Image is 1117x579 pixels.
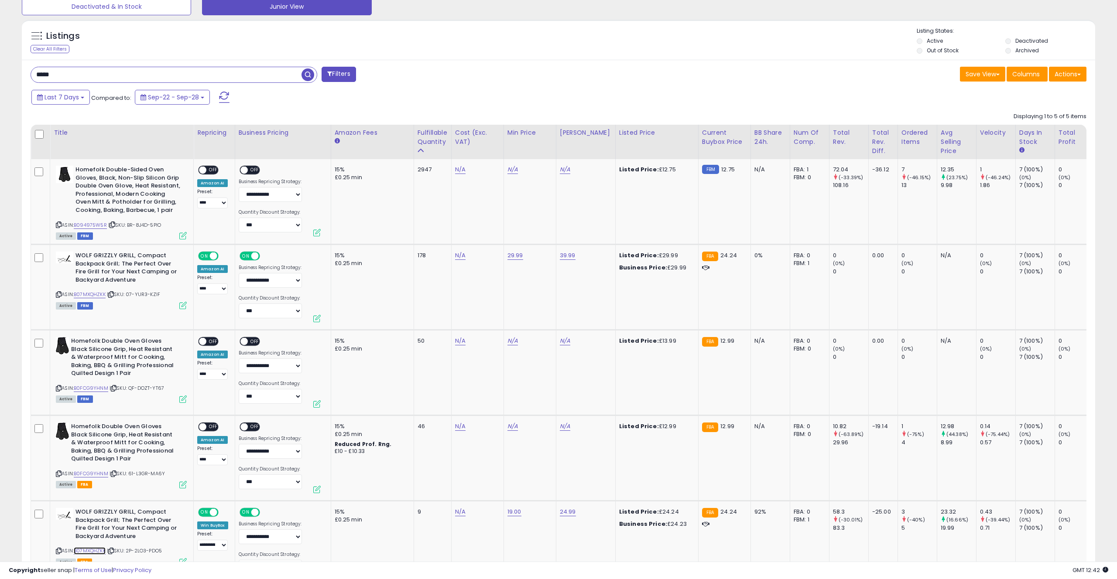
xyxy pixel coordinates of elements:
[619,166,692,174] div: £12.75
[1019,174,1031,181] small: (0%)
[199,509,210,516] span: ON
[258,252,272,260] span: OFF
[507,165,518,174] a: N/A
[335,422,407,430] div: 15%
[1019,146,1024,154] small: Days In Stock.
[56,395,76,403] span: All listings currently available for purchase on Amazon
[560,128,612,137] div: [PERSON_NAME]
[901,260,914,267] small: (0%)
[1019,439,1055,446] div: 7 (100%)
[239,436,302,442] label: Business Repricing Strategy:
[833,166,868,174] div: 72.04
[702,252,718,261] small: FBA
[619,337,659,345] b: Listed Price:
[56,302,76,310] span: All listings currently available for purchase on Amazon
[75,566,112,574] a: Terms of Use
[239,381,302,387] label: Quantity Discount Strategy:
[619,128,695,137] div: Listed Price
[56,252,187,308] div: ASIN:
[71,337,177,380] b: Homefolk Double Oven Gloves Black Silicone Grip, Heat Resistant & Waterproof Mitt for Cooking, Ba...
[927,47,959,54] label: Out of Stock
[322,67,356,82] button: Filters
[75,508,182,542] b: WOLF GRIZZLY GRILL, Compact Backpack Grill; The Perfect Over Fire Grill for Your Next Camping or ...
[1015,47,1039,54] label: Archived
[907,516,925,523] small: (-40%)
[54,128,190,137] div: Title
[240,252,251,260] span: ON
[248,423,262,431] span: OFF
[619,520,667,528] b: Business Price:
[1059,181,1094,189] div: 0
[1019,260,1031,267] small: (0%)
[1059,353,1094,361] div: 0
[248,167,262,174] span: OFF
[907,431,924,438] small: (-75%)
[258,509,272,516] span: OFF
[901,422,937,430] div: 1
[239,128,327,137] div: Business Pricing
[31,90,90,105] button: Last 7 Days
[901,128,933,146] div: Ordered Items
[619,422,692,430] div: £12.99
[754,337,783,345] div: N/A
[980,345,992,352] small: (0%)
[335,508,407,516] div: 15%
[794,128,826,146] div: Num of Comp.
[907,174,931,181] small: (-46.15%)
[197,275,228,294] div: Preset:
[833,422,868,430] div: 10.82
[619,520,692,528] div: £24.23
[980,337,1015,345] div: 0
[418,166,445,174] div: 2947
[1059,508,1094,516] div: 0
[619,508,692,516] div: £24.24
[217,252,231,260] span: OFF
[794,337,822,345] div: FBA: 0
[77,481,92,488] span: FBA
[833,439,868,446] div: 29.96
[833,128,865,146] div: Total Rev.
[335,516,407,524] div: £0.25 min
[113,566,151,574] a: Privacy Policy
[1059,524,1094,532] div: 0
[720,422,734,430] span: 12.99
[239,466,302,472] label: Quantity Discount Strategy:
[335,252,407,259] div: 15%
[455,128,500,146] div: Cost (Exc. VAT)
[833,337,868,345] div: 0
[74,291,106,298] a: B07MXQHZKK
[9,566,151,575] div: seller snap | |
[941,252,970,259] div: N/A
[901,166,937,174] div: 7
[71,422,177,465] b: Homefolk Double Oven Gloves Black Silicone Grip, Heat Resistant & Waterproof Mitt for Cooking, Ba...
[619,422,659,430] b: Listed Price:
[1059,166,1094,174] div: 0
[46,30,80,42] h5: Listings
[240,509,251,516] span: ON
[794,174,822,181] div: FBM: 0
[1019,508,1055,516] div: 7 (100%)
[56,252,73,263] img: 318MqOEMRpL._SL40_.jpg
[560,422,570,431] a: N/A
[980,181,1015,189] div: 1.86
[754,128,786,146] div: BB Share 24h.
[833,252,868,259] div: 0
[197,446,228,465] div: Preset:
[335,345,407,353] div: £0.25 min
[1059,337,1094,345] div: 0
[1015,37,1048,44] label: Deactivated
[901,345,914,352] small: (0%)
[980,422,1015,430] div: 0.14
[986,516,1010,523] small: (-39.44%)
[941,439,976,446] div: 8.99
[455,337,466,345] a: N/A
[110,385,164,392] span: | SKU: QF-DOZT-YT67
[239,350,302,356] label: Business Repricing Strategy:
[794,166,822,174] div: FBA: 1
[560,337,570,345] a: N/A
[199,252,210,260] span: ON
[1049,67,1086,82] button: Actions
[74,547,106,555] a: B07MXQHZKK
[833,508,868,516] div: 58.3
[754,166,783,174] div: N/A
